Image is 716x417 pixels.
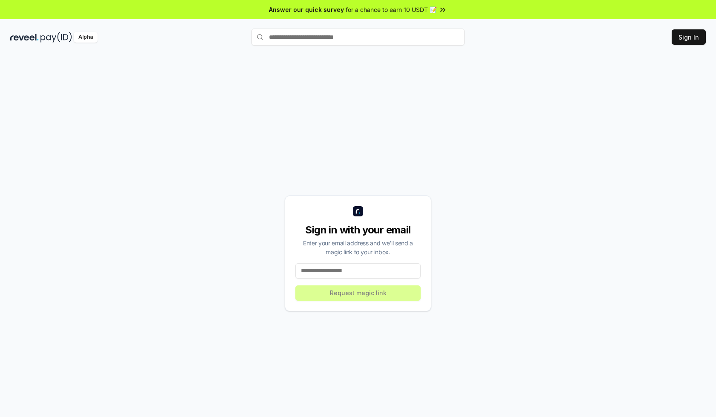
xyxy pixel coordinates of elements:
[40,32,72,43] img: pay_id
[295,239,421,256] div: Enter your email address and we’ll send a magic link to your inbox.
[346,5,437,14] span: for a chance to earn 10 USDT 📝
[353,206,363,216] img: logo_small
[10,32,39,43] img: reveel_dark
[672,29,706,45] button: Sign In
[74,32,98,43] div: Alpha
[295,223,421,237] div: Sign in with your email
[269,5,344,14] span: Answer our quick survey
